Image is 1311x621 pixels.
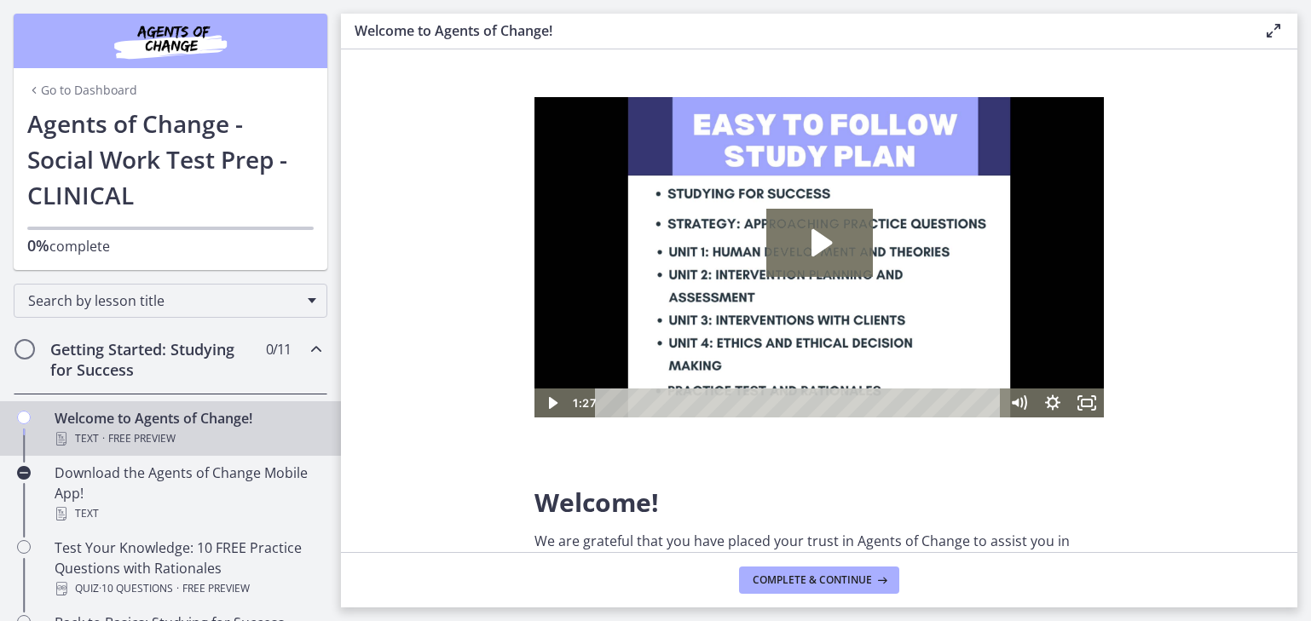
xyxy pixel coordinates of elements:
span: Complete & continue [753,573,872,587]
div: Text [55,503,321,524]
h1: Agents of Change - Social Work Test Prep - CLINICAL [27,106,314,213]
span: Free preview [108,428,176,449]
h2: Getting Started: Studying for Success [50,339,258,380]
a: Go to Dashboard [27,82,137,99]
button: Show settings menu [501,291,535,320]
span: · [102,428,105,449]
span: Free preview [182,578,250,599]
span: Welcome! [534,485,659,520]
div: Welcome to Agents of Change! [55,408,321,449]
span: 0% [27,235,49,256]
div: Download the Agents of Change Mobile App! [55,463,321,524]
div: Quiz [55,578,321,599]
p: complete [27,235,314,256]
span: · 10 Questions [99,578,173,599]
div: Playbar [73,291,459,320]
div: Test Your Knowledge: 10 FREE Practice Questions with Rationales [55,538,321,599]
h3: Welcome to Agents of Change! [355,20,1236,41]
button: Play Video: c1o6hcmjueu5qasqsu00.mp4 [232,112,338,180]
button: Mute [467,291,501,320]
div: Text [55,428,321,449]
img: Agents of Change [68,20,273,61]
span: Search by lesson title [28,291,299,310]
div: Search by lesson title [14,284,327,318]
button: Fullscreen [535,291,569,320]
button: Complete & continue [739,566,899,594]
p: We are grateful that you have placed your trust in Agents of Change to assist you in preparing fo... [534,531,1104,592]
span: · [176,578,179,599]
span: 0 / 11 [266,339,291,359]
